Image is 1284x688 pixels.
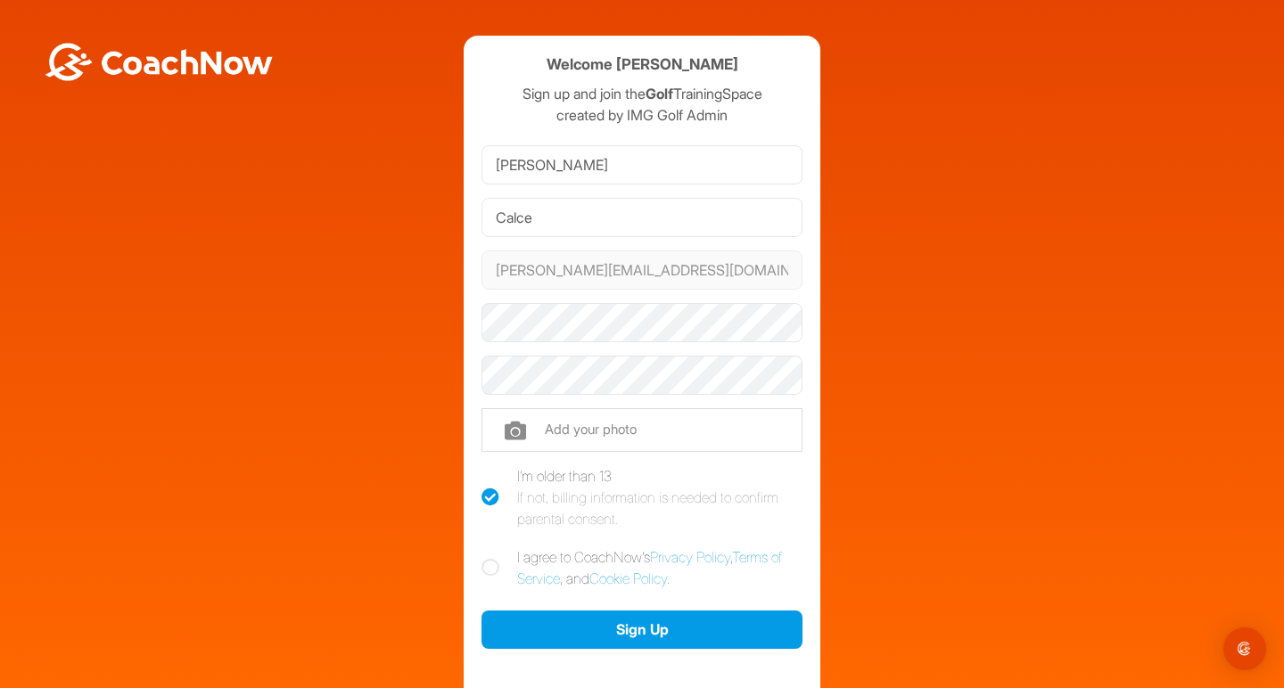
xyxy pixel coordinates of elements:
p: created by IMG Golf Admin [481,104,802,126]
div: Open Intercom Messenger [1223,627,1266,670]
input: First Name [481,145,802,184]
div: If not, billing information is needed to confirm parental consent. [517,487,802,529]
button: Sign Up [481,610,802,649]
img: BwLJSsUCoWCh5upNqxVrqldRgqLPVwmV24tXu5FoVAoFEpwwqQ3VIfuoInZCoVCoTD4vwADAC3ZFMkVEQFDAAAAAElFTkSuQmCC [43,43,275,81]
a: Privacy Policy [650,548,730,566]
h4: Welcome [PERSON_NAME] [547,53,738,76]
input: Last Name [481,198,802,237]
a: Cookie Policy [589,569,667,587]
input: Email [481,250,802,290]
strong: Golf [646,85,673,102]
label: I agree to CoachNow's , , and . [481,546,802,589]
div: I'm older than 13 [517,465,802,529]
a: Terms of Service [517,548,782,587]
p: Sign up and join the TrainingSpace [481,83,802,104]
